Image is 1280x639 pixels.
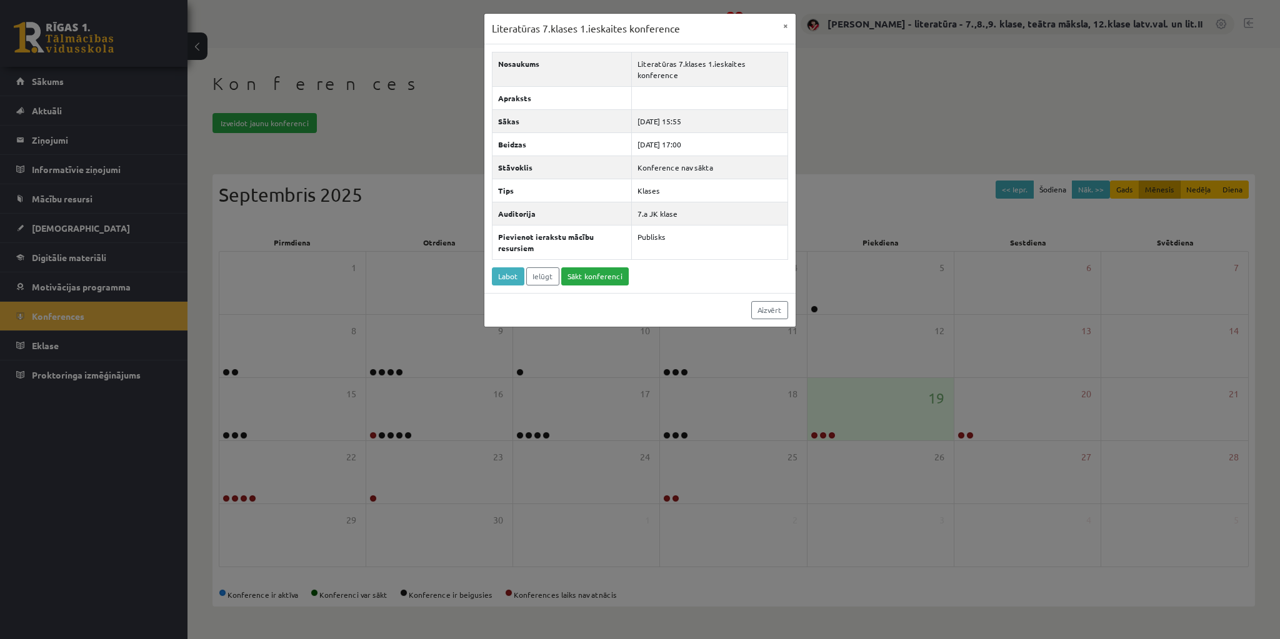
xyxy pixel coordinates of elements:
[492,52,632,86] th: Nosaukums
[632,109,788,132] td: [DATE] 15:55
[632,52,788,86] td: Literatūras 7.klases 1.ieskaites konference
[492,179,632,202] th: Tips
[492,156,632,179] th: Stāvoklis
[492,86,632,109] th: Apraksts
[632,202,788,225] td: 7.a JK klase
[492,21,680,36] h3: Literatūras 7.klases 1.ieskaites konference
[751,301,788,319] a: Aizvērt
[632,156,788,179] td: Konference nav sākta
[776,14,796,37] button: ×
[492,132,632,156] th: Beidzas
[561,267,629,285] a: Sākt konferenci
[526,267,559,285] a: Ielūgt
[632,179,788,202] td: Klases
[492,225,632,259] th: Pievienot ierakstu mācību resursiem
[492,267,524,285] a: Labot
[632,132,788,156] td: [DATE] 17:00
[632,225,788,259] td: Publisks
[492,202,632,225] th: Auditorija
[492,109,632,132] th: Sākas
